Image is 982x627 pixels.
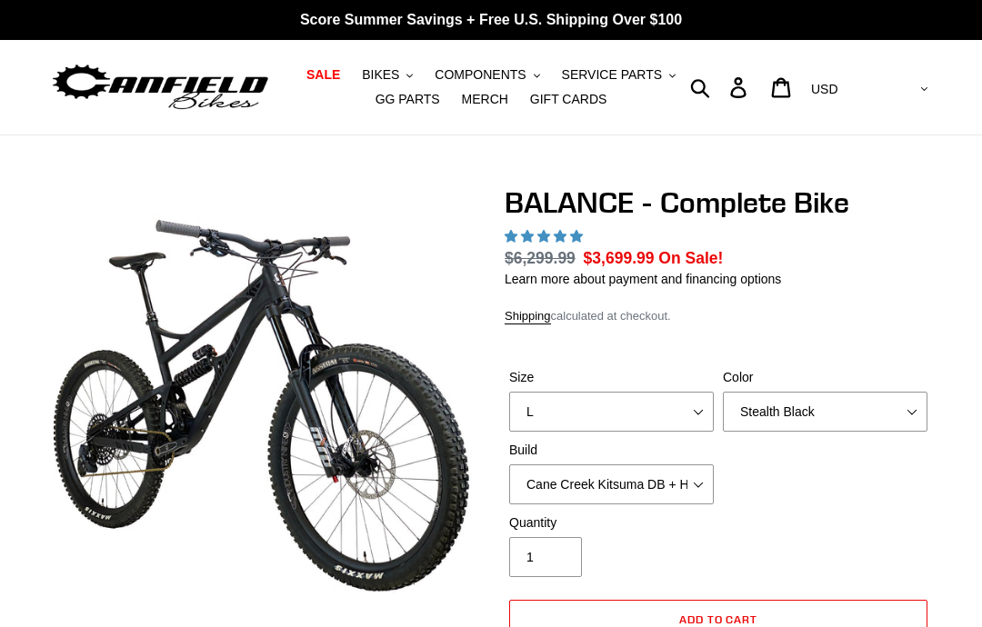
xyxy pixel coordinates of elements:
[521,87,616,112] a: GIFT CARDS
[297,63,349,87] a: SALE
[462,92,508,107] span: MERCH
[54,189,474,609] img: BALANCE - Complete Bike
[376,92,440,107] span: GG PARTS
[362,67,399,83] span: BIKES
[426,63,548,87] button: COMPONENTS
[505,249,576,267] s: $6,299.99
[505,307,932,325] div: calculated at checkout.
[723,368,927,387] label: Color
[509,368,714,387] label: Size
[453,87,517,112] a: MERCH
[658,246,723,270] span: On Sale!
[509,513,714,532] label: Quantity
[366,87,449,112] a: GG PARTS
[50,60,271,115] img: Canfield Bikes
[509,441,714,460] label: Build
[584,249,655,267] span: $3,699.99
[505,185,932,220] h1: BALANCE - Complete Bike
[505,309,551,324] a: Shipping
[353,63,422,87] button: BIKES
[562,67,662,83] span: SERVICE PARTS
[505,272,781,286] a: Learn more about payment and financing options
[679,612,758,626] span: Add to cart
[530,92,607,107] span: GIFT CARDS
[553,63,685,87] button: SERVICE PARTS
[505,229,586,244] span: 5.00 stars
[306,67,340,83] span: SALE
[435,67,526,83] span: COMPONENTS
